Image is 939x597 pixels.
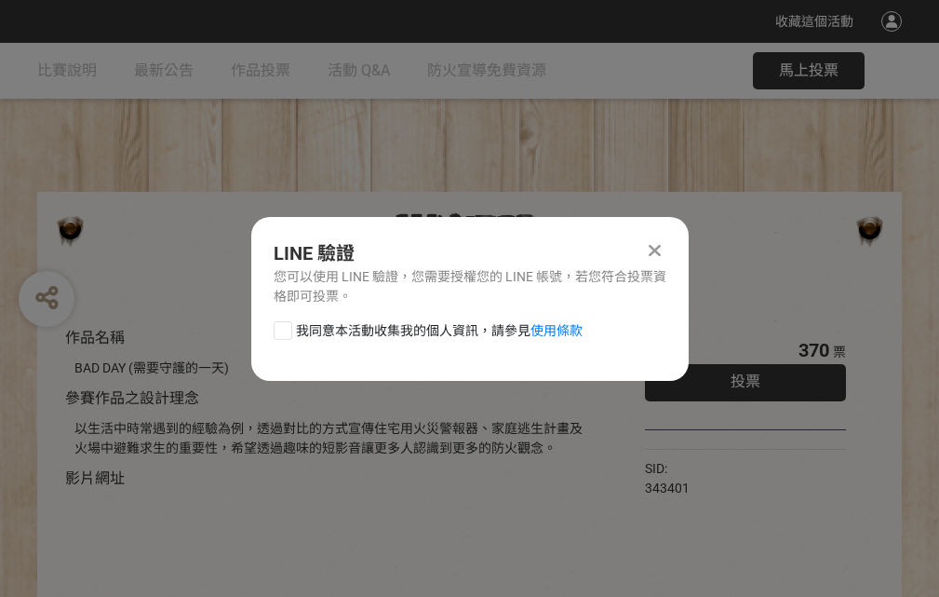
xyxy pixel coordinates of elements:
div: BAD DAY (需要守護的一天) [74,359,589,378]
button: 馬上投票 [753,52,865,89]
a: 防火宣導免費資源 [427,43,546,99]
a: 作品投票 [231,43,290,99]
span: 收藏這個活動 [775,14,853,29]
div: 以生活中時常遇到的經驗為例，透過對比的方式宣傳住宅用火災警報器、家庭逃生計畫及火場中避難求生的重要性，希望透過趣味的短影音讓更多人認識到更多的防火觀念。 [74,419,589,458]
span: 投票 [731,373,760,390]
a: 使用條款 [530,323,583,338]
div: 您可以使用 LINE 驗證，您需要授權您的 LINE 帳號，若您符合投票資格即可投票。 [274,267,666,306]
span: 作品名稱 [65,329,125,346]
span: 馬上投票 [779,61,838,79]
span: SID: 343401 [645,461,690,495]
a: 最新公告 [134,43,194,99]
span: 比賽說明 [37,61,97,79]
span: 370 [798,339,829,361]
span: 票 [833,345,846,360]
a: 比賽說明 [37,43,97,99]
span: 參賽作品之設計理念 [65,389,199,407]
a: 活動 Q&A [328,43,390,99]
span: 我同意本活動收集我的個人資訊，請參見 [296,321,583,341]
span: 最新公告 [134,61,194,79]
iframe: Facebook Share [694,459,787,478]
span: 作品投票 [231,61,290,79]
div: LINE 驗證 [274,239,666,267]
span: 活動 Q&A [328,61,390,79]
span: 影片網址 [65,469,125,487]
span: 防火宣導免費資源 [427,61,546,79]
